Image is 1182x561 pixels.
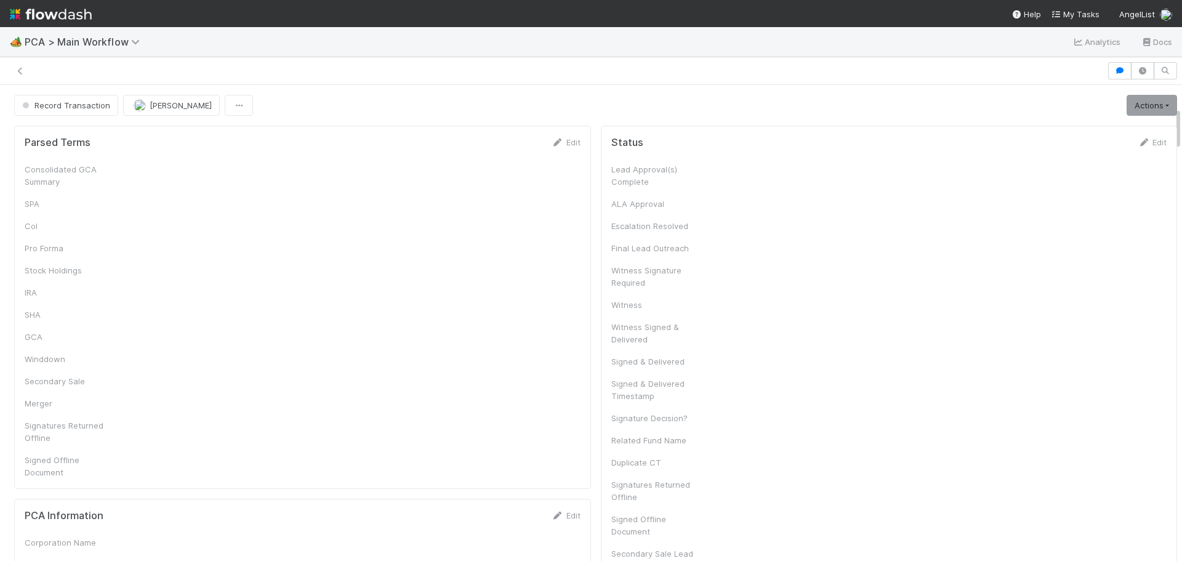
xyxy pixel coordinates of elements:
[25,286,117,299] div: IRA
[25,419,117,444] div: Signatures Returned Offline
[1160,9,1172,21] img: avatar_28c6a484-83f6-4d9b-aa3b-1410a709a33e.png
[25,264,117,276] div: Stock Holdings
[25,242,117,254] div: Pro Forma
[25,36,146,48] span: PCA > Main Workflow
[611,513,704,538] div: Signed Offline Document
[25,375,117,387] div: Secondary Sale
[25,309,117,321] div: SHA
[552,511,581,520] a: Edit
[1141,34,1172,49] a: Docs
[10,36,22,47] span: 🏕️
[150,100,212,110] span: [PERSON_NAME]
[1051,9,1100,19] span: My Tasks
[123,95,220,116] button: [PERSON_NAME]
[1011,8,1041,20] div: Help
[552,137,581,147] a: Edit
[611,137,643,149] h5: Status
[611,198,704,210] div: ALA Approval
[10,4,92,25] img: logo-inverted-e16ddd16eac7371096b0.svg
[611,377,704,402] div: Signed & Delivered Timestamp
[20,100,110,110] span: Record Transaction
[611,456,704,469] div: Duplicate CT
[1138,137,1167,147] a: Edit
[25,220,117,232] div: CoI
[25,397,117,410] div: Merger
[1127,95,1177,116] a: Actions
[25,198,117,210] div: SPA
[611,478,704,503] div: Signatures Returned Offline
[611,220,704,232] div: Escalation Resolved
[25,536,117,549] div: Corporation Name
[611,434,704,446] div: Related Fund Name
[25,137,90,149] h5: Parsed Terms
[1072,34,1121,49] a: Analytics
[611,242,704,254] div: Final Lead Outreach
[25,510,103,522] h5: PCA Information
[611,412,704,424] div: Signature Decision?
[25,353,117,365] div: Winddown
[1051,8,1100,20] a: My Tasks
[25,331,117,343] div: GCA
[611,321,704,345] div: Witness Signed & Delivered
[611,299,704,311] div: Witness
[25,454,117,478] div: Signed Offline Document
[25,163,117,188] div: Consolidated GCA Summary
[611,163,704,188] div: Lead Approval(s) Complete
[1119,9,1155,19] span: AngelList
[134,99,146,111] img: avatar_cd4e5e5e-3003-49e5-bc76-fd776f359de9.png
[611,355,704,368] div: Signed & Delivered
[611,264,704,289] div: Witness Signature Required
[14,95,118,116] button: Record Transaction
